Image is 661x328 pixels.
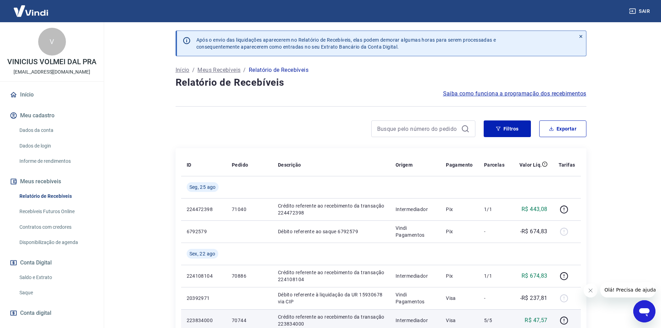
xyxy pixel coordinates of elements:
[484,120,531,137] button: Filtros
[484,317,505,324] p: 5/5
[17,220,95,234] a: Contratos com credores
[278,228,384,235] p: Débito referente ao saque 6792579
[446,161,473,168] p: Pagamento
[187,228,221,235] p: 6792579
[232,161,248,168] p: Pedido
[396,161,413,168] p: Origem
[8,255,95,270] button: Conta Digital
[17,123,95,137] a: Dados da conta
[8,174,95,189] button: Meus recebíveis
[519,161,542,168] p: Valor Líq.
[446,272,473,279] p: Pix
[278,291,384,305] p: Débito referente à liquidação da UR 15930678 via CIP
[484,161,505,168] p: Parcelas
[17,139,95,153] a: Dados de login
[522,205,548,213] p: R$ 443,08
[396,317,435,324] p: Intermediador
[584,284,598,297] iframe: Fechar mensagem
[176,66,189,74] a: Início
[17,235,95,250] a: Disponibilização de agenda
[189,250,215,257] span: Sex, 22 ago
[522,272,548,280] p: R$ 674,83
[17,270,95,285] a: Saldo e Extrato
[17,154,95,168] a: Informe de rendimentos
[484,295,505,302] p: -
[197,66,240,74] a: Meus Recebíveis
[187,295,221,302] p: 20392971
[14,68,90,76] p: [EMAIL_ADDRESS][DOMAIN_NAME]
[232,317,267,324] p: 70744
[176,76,586,90] h4: Relatório de Recebíveis
[189,184,216,191] span: Seg, 25 ago
[443,90,586,98] a: Saiba como funciona a programação dos recebimentos
[628,5,653,18] button: Sair
[484,206,505,213] p: 1/1
[600,282,655,297] iframe: Mensagem da empresa
[446,206,473,213] p: Pix
[20,308,51,318] span: Conta digital
[243,66,246,74] p: /
[446,228,473,235] p: Pix
[17,204,95,219] a: Recebíveis Futuros Online
[559,161,575,168] p: Tarifas
[520,227,548,236] p: -R$ 674,83
[8,108,95,123] button: Meu cadastro
[278,269,384,283] p: Crédito referente ao recebimento da transação 224108104
[7,58,96,66] p: VINICIUS VOLMEI DAL PRA
[192,66,195,74] p: /
[396,225,435,238] p: Vindi Pagamentos
[249,66,308,74] p: Relatório de Recebíveis
[525,316,547,325] p: R$ 47,57
[278,202,384,216] p: Crédito referente ao recebimento da transação 224472398
[8,305,95,321] a: Conta digital
[187,317,221,324] p: 223834000
[446,295,473,302] p: Visa
[187,272,221,279] p: 224108104
[539,120,586,137] button: Exportar
[633,300,655,322] iframe: Botão para abrir a janela de mensagens
[187,206,221,213] p: 224472398
[278,313,384,327] p: Crédito referente ao recebimento da transação 223834000
[4,5,58,10] span: Olá! Precisa de ajuda?
[196,36,496,50] p: Após o envio das liquidações aparecerem no Relatório de Recebíveis, elas podem demorar algumas ho...
[396,206,435,213] p: Intermediador
[232,272,267,279] p: 70886
[38,28,66,56] div: V
[278,161,301,168] p: Descrição
[187,161,192,168] p: ID
[396,272,435,279] p: Intermediador
[17,286,95,300] a: Saque
[232,206,267,213] p: 71040
[446,317,473,324] p: Visa
[520,294,548,302] p: -R$ 237,81
[17,189,95,203] a: Relatório de Recebíveis
[377,124,458,134] input: Busque pelo número do pedido
[484,272,505,279] p: 1/1
[396,291,435,305] p: Vindi Pagamentos
[8,87,95,102] a: Início
[8,0,53,22] img: Vindi
[484,228,505,235] p: -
